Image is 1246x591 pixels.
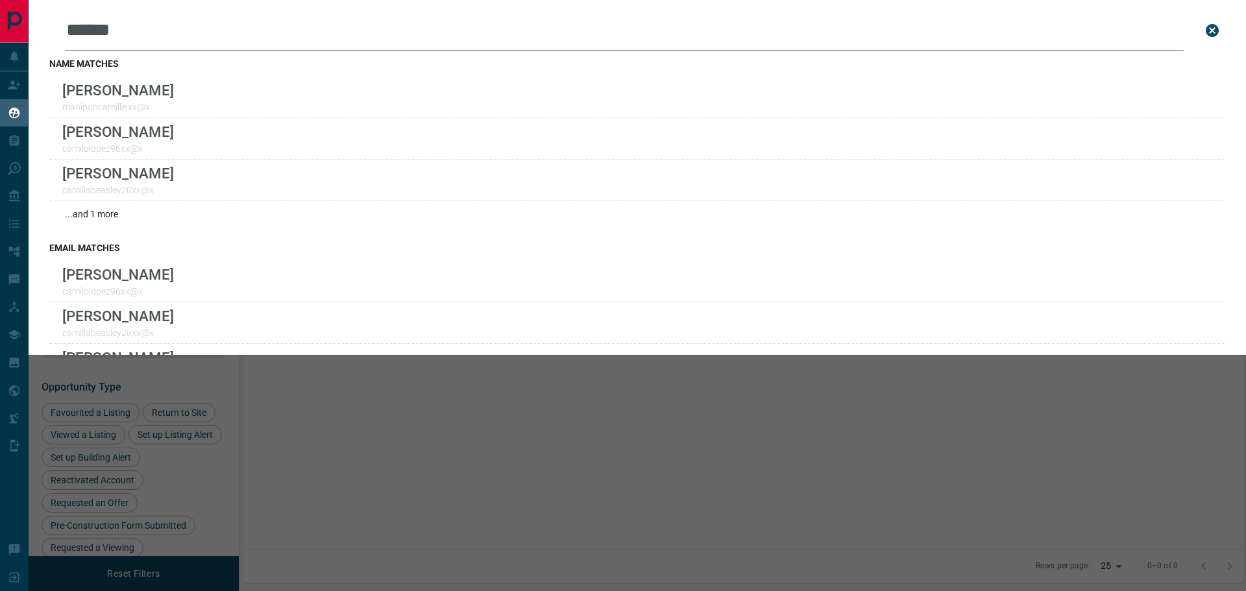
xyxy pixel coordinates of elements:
[62,102,174,112] p: maniponcamillejxx@x
[62,308,174,324] p: [PERSON_NAME]
[62,123,174,140] p: [PERSON_NAME]
[49,58,1225,69] h3: name matches
[62,328,174,338] p: camillabeasley20xx@x
[62,286,174,296] p: camilolopez96xx@x
[1199,18,1225,43] button: close search bar
[62,185,174,195] p: camillabeasley20xx@x
[62,266,174,283] p: [PERSON_NAME]
[62,349,174,366] p: [PERSON_NAME]
[62,82,174,99] p: [PERSON_NAME]
[62,165,174,182] p: [PERSON_NAME]
[62,143,174,154] p: camilolopez96xx@x
[49,201,1225,227] div: ...and 1 more
[49,243,1225,253] h3: email matches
